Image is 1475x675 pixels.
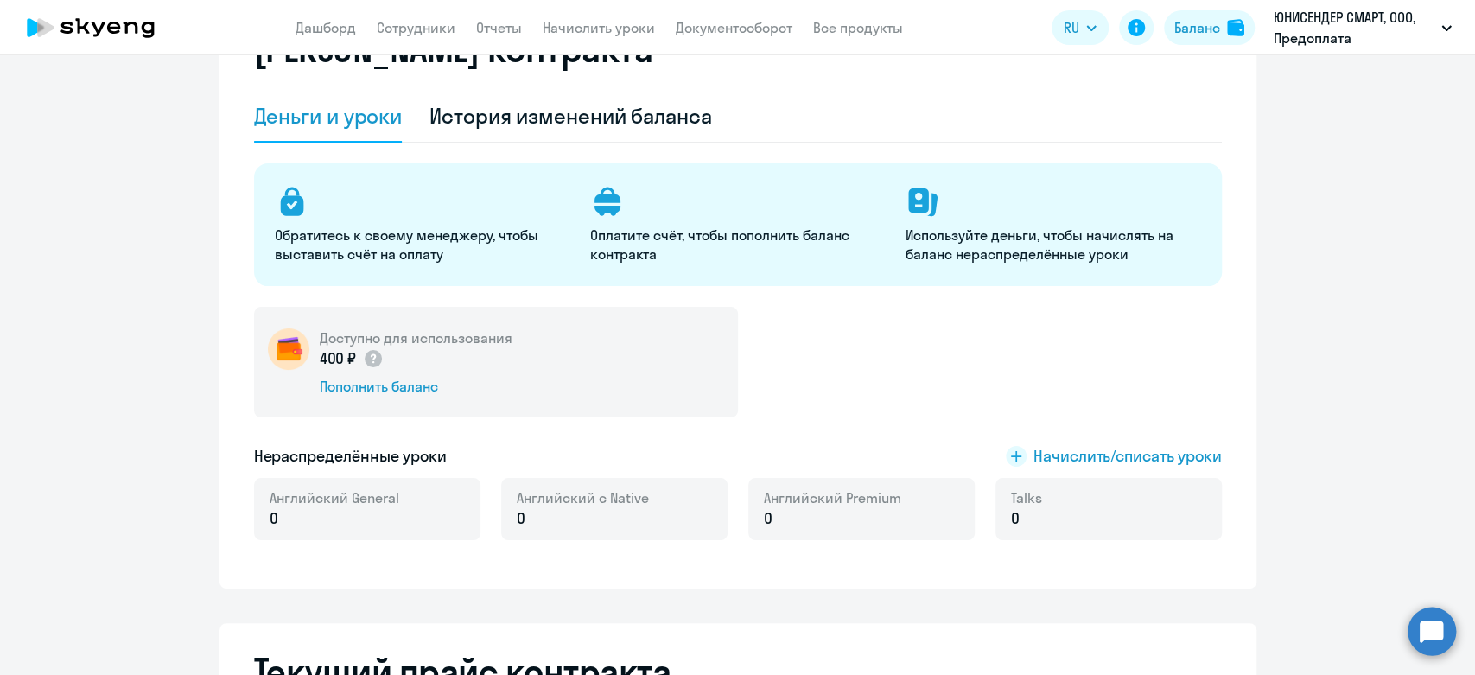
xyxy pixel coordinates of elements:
[254,29,653,70] h2: [PERSON_NAME] контракта
[320,377,512,396] div: Пополнить баланс
[590,226,885,264] p: Оплатите счёт, чтобы пополнить баланс контракта
[906,226,1200,264] p: Используйте деньги, чтобы начислять на баланс нераспределённые уроки
[813,19,903,36] a: Все продукты
[1174,17,1220,38] div: Баланс
[1265,7,1460,48] button: ЮНИСЕНДЕР СМАРТ, ООО, Предоплата
[1011,488,1042,507] span: Talks
[764,488,901,507] span: Английский Premium
[476,19,522,36] a: Отчеты
[517,488,649,507] span: Английский с Native
[296,19,356,36] a: Дашборд
[429,102,712,130] div: История изменений баланса
[275,226,569,264] p: Обратитесь к своему менеджеру, чтобы выставить счёт на оплату
[377,19,455,36] a: Сотрудники
[1227,19,1244,36] img: balance
[254,445,447,468] h5: Нераспределённые уроки
[764,507,772,530] span: 0
[517,507,525,530] span: 0
[270,507,278,530] span: 0
[676,19,792,36] a: Документооборот
[270,488,399,507] span: Английский General
[1064,17,1079,38] span: RU
[1274,7,1434,48] p: ЮНИСЕНДЕР СМАРТ, ООО, Предоплата
[543,19,655,36] a: Начислить уроки
[254,102,403,130] div: Деньги и уроки
[1052,10,1109,45] button: RU
[1164,10,1255,45] button: Балансbalance
[1033,445,1222,468] span: Начислить/списать уроки
[320,328,512,347] h5: Доступно для использования
[1011,507,1020,530] span: 0
[320,347,385,370] p: 400 ₽
[268,328,309,370] img: wallet-circle.png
